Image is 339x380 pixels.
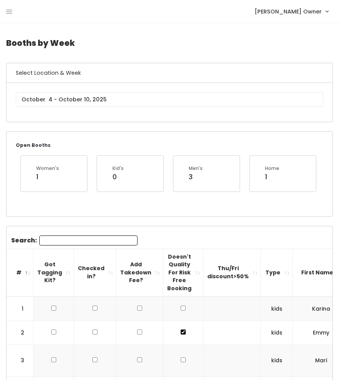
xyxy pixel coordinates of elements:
td: kids [261,345,293,377]
h4: Booths by Week [6,32,333,54]
th: Got Tagging Kit?: activate to sort column ascending [34,249,74,296]
th: Thu/Fri discount&gt;50%: activate to sort column ascending [203,249,261,296]
h6: Select Location & Week [7,63,332,83]
th: Add Takedown Fee?: activate to sort column ascending [116,249,163,296]
div: Home [265,165,279,172]
th: #: activate to sort column descending [7,249,34,296]
div: 1 [36,172,59,182]
small: Open Booths [16,142,50,148]
input: Search: [39,235,138,245]
label: Search: [11,235,138,245]
td: 1 [7,296,34,321]
a: [PERSON_NAME] Owner [247,3,336,20]
span: [PERSON_NAME] Owner [255,7,322,16]
td: kids [261,296,293,321]
th: Type: activate to sort column ascending [261,249,293,296]
div: Men's [189,165,203,172]
div: 1 [265,172,279,182]
div: Kid's [112,165,124,172]
td: 2 [7,321,34,345]
div: 0 [112,172,124,182]
th: Doesn't Quality For Risk Free Booking : activate to sort column ascending [163,249,203,296]
td: kids [261,321,293,345]
div: Women's [36,165,59,172]
td: 3 [7,345,34,377]
div: 3 [189,172,203,182]
th: Checked in?: activate to sort column ascending [74,249,116,296]
input: October 4 - October 10, 2025 [16,92,323,107]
